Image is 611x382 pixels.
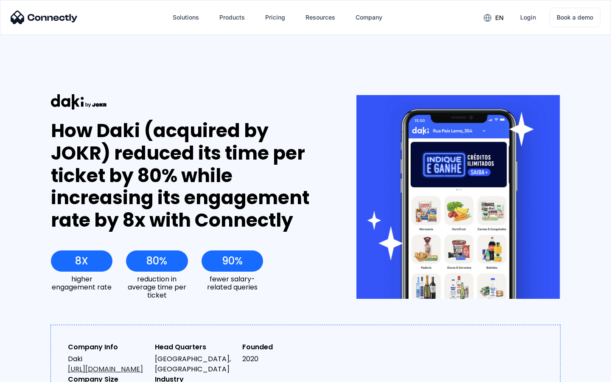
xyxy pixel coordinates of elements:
div: higher engagement rate [51,275,112,291]
div: 80% [146,255,167,267]
div: Head Quarters [155,342,235,352]
div: Daki [68,354,148,374]
div: Founded [242,342,322,352]
div: Login [520,11,536,23]
div: reduction in average time per ticket [126,275,188,300]
ul: Language list [17,367,51,379]
a: Login [513,7,543,28]
div: Company [356,11,382,23]
div: Resources [305,11,335,23]
a: Book a demo [549,8,600,27]
div: Products [219,11,245,23]
div: How Daki (acquired by JOKR) reduced its time per ticket by 80% while increasing its engagement ra... [51,120,325,232]
div: en [495,12,504,24]
div: 2020 [242,354,322,364]
div: 90% [222,255,243,267]
div: 8X [75,255,88,267]
a: [URL][DOMAIN_NAME] [68,364,143,374]
div: Solutions [173,11,199,23]
div: [GEOGRAPHIC_DATA], [GEOGRAPHIC_DATA] [155,354,235,374]
aside: Language selected: English [8,367,51,379]
a: Pricing [258,7,292,28]
div: Pricing [265,11,285,23]
img: Connectly Logo [11,11,78,24]
div: Company Info [68,342,148,352]
div: fewer salary-related queries [202,275,263,291]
